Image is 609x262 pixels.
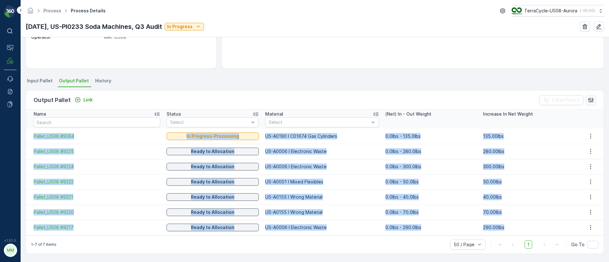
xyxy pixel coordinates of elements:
[34,224,160,231] a: Pallet_US08 #9217
[265,179,379,185] p: US-A0001 I Mixed Flexibles
[483,224,574,231] p: 290.00lbs
[512,5,604,16] button: TerraCycle-US08-Aurora(-05:00)
[34,96,71,105] p: Output Pallet
[83,97,93,103] p: Link
[69,8,107,14] span: Process Details
[385,133,476,139] p: 0.0lbs - 135.0lbs
[265,224,379,231] p: US-A0006 I Electronic Waste
[4,244,16,257] button: MM
[191,194,234,200] p: Ready to Allocation
[167,163,259,170] button: Ready to Allocation
[483,133,574,139] p: 135.00lbs
[483,111,533,117] p: Increase In Net Weight
[31,34,101,40] p: Operator
[385,111,431,117] p: (Net) In - Out Weight
[483,148,574,155] p: 280.00lbs
[191,224,234,231] p: Ready to Allocation
[34,163,160,170] a: Pallet_US08 #9224
[34,117,160,127] input: Search
[191,148,234,155] p: Ready to Allocation
[27,78,53,84] span: Input Pallet
[265,111,283,117] p: Material
[385,148,476,155] p: 0.0lbs - 280.0lbs
[167,208,259,216] button: Ready to Allocation
[187,133,239,139] p: In Progress-Processing
[31,242,56,247] p: 1-7 of 7 items
[483,179,574,185] p: 50.00lbs
[34,179,160,185] a: Pallet_US08 #9222
[4,239,16,242] span: v 1.52.0
[5,245,16,255] div: MM
[571,241,585,248] span: Go To
[385,179,476,185] p: 0.0lbs - 50.0lbs
[34,111,46,117] p: Name
[4,5,16,18] img: logo
[524,8,577,14] p: TerraCycle-US08-Aurora
[167,178,259,186] button: Ready to Allocation
[483,163,574,170] p: 300.00lbs
[167,23,193,30] p: In Progress
[525,240,532,249] span: 1
[167,193,259,201] button: Ready to Allocation
[43,8,61,13] a: Process
[552,97,580,103] p: Clear Filters
[191,163,234,170] p: Ready to Allocation
[34,194,160,200] a: Pallet_US08 #9221
[167,224,259,231] button: Ready to Allocation
[385,209,476,215] p: 0.0lbs - 70.0lbs
[265,133,379,139] p: US-A0190 I C01674 Gas Cylinders
[191,179,234,185] p: Ready to Allocation
[512,7,522,14] img: image_ci7OI47.png
[34,133,160,139] a: Pallet_US08 #9284
[385,194,476,200] p: 0.0lbs - 40.0lbs
[265,163,379,170] p: US-A0006 I Electronic Waste
[269,119,370,125] p: Select
[104,34,210,40] p: MRF.US08
[165,23,204,30] button: In Progress
[483,209,574,215] p: 70.00lbs
[170,119,249,125] p: Select
[167,148,259,155] button: Ready to Allocation
[167,132,259,140] button: In Progress-Processing
[34,209,160,215] a: Pallet_US08 #9220
[483,194,574,200] p: 40.00lbs
[265,148,379,155] p: US-A0006 I Electronic Waste
[385,163,476,170] p: 0.0lbs - 300.0lbs
[385,224,476,231] p: 0.0lbs - 290.0lbs
[191,209,234,215] p: Ready to Allocation
[265,209,379,215] p: US-A0155 I Wrong Material
[265,194,379,200] p: US-A0155 I Wrong Material
[72,96,95,104] button: Link
[539,95,583,105] button: Clear Filters
[34,148,160,155] a: Pallet_US08 #9225
[95,78,111,84] span: History
[26,22,162,31] p: [DATE], US-PI0233 Soda Machines, Q3 Audit
[59,78,89,84] span: Output Pallet
[167,111,181,117] p: Status
[27,10,34,15] a: Homepage
[580,8,595,13] p: ( -05:00 )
